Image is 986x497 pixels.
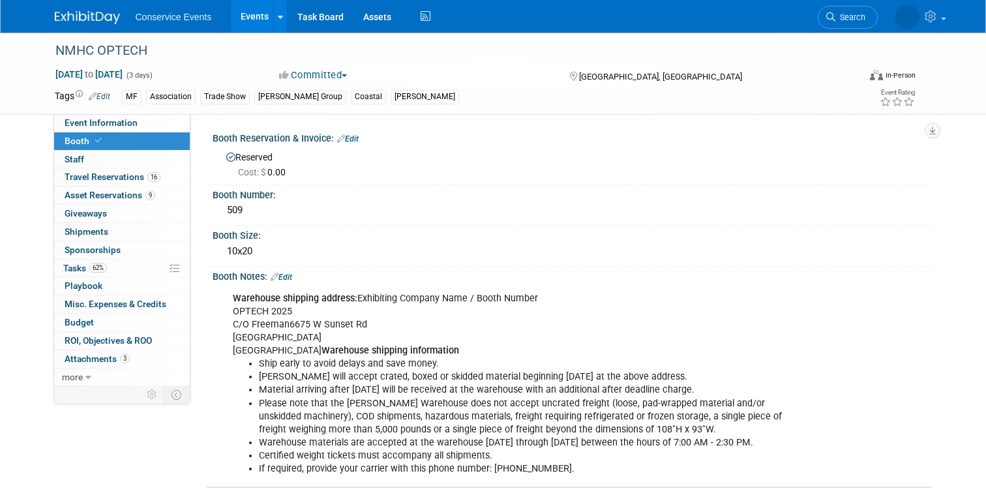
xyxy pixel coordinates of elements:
[63,263,107,273] span: Tasks
[259,449,784,462] li: Certified weight tickets must accompany all shipments.
[62,372,83,382] span: more
[83,69,95,80] span: to
[51,39,843,63] div: NMHC OPTECH
[89,263,107,273] span: 62%
[224,286,792,482] div: Exhibiting Company Name / Booth Number OPTECH 2025 C/O Freeman6675 W Sunset Rd [GEOGRAPHIC_DATA] ...
[259,397,784,436] li: Please note that the [PERSON_NAME] Warehouse does not accept uncrated freight (loose, pad-wrapped...
[54,332,190,350] a: ROI, Objectives & ROO
[238,167,291,177] span: 0.00
[122,90,142,104] div: MF
[54,205,190,222] a: Giveaways
[65,172,160,182] span: Travel Reservations
[65,245,121,255] span: Sponsorships
[54,295,190,313] a: Misc. Expenses & Credits
[65,136,104,146] span: Booth
[391,90,459,104] div: [PERSON_NAME]
[259,462,784,475] li: If required, provide your carrier with this phone number: [PHONE_NUMBER].
[213,128,932,145] div: Booth Reservation & Invoice:
[54,369,190,386] a: more
[145,190,155,200] span: 9
[125,71,153,80] span: (3 days)
[233,293,357,304] b: Warehouse shipping address:
[54,114,190,132] a: Event Information
[54,314,190,331] a: Budget
[146,90,196,104] div: Association
[835,12,865,22] span: Search
[54,168,190,186] a: Travel Reservations16
[163,386,190,403] td: Toggle Event Tabs
[213,226,932,242] div: Booth Size:
[136,12,212,22] span: Conservice Events
[885,70,916,80] div: In-Person
[870,70,883,80] img: Format-Inperson.png
[54,151,190,168] a: Staff
[89,92,110,101] a: Edit
[120,354,130,363] span: 3
[895,5,919,29] img: Savannah Doctor
[54,187,190,204] a: Asset Reservations9
[65,335,152,346] span: ROI, Objectives & ROO
[818,6,878,29] a: Search
[65,117,138,128] span: Event Information
[213,267,932,284] div: Booth Notes:
[65,354,130,364] span: Attachments
[788,68,916,87] div: Event Format
[54,350,190,368] a: Attachments3
[65,317,94,327] span: Budget
[65,154,84,164] span: Staff
[147,172,160,182] span: 16
[213,185,932,202] div: Booth Number:
[55,89,110,104] td: Tags
[222,241,922,262] div: 10x20
[55,68,123,80] span: [DATE] [DATE]
[65,280,102,291] span: Playbook
[65,208,107,218] span: Giveaways
[337,134,359,143] a: Edit
[65,299,166,309] span: Misc. Expenses & Credits
[222,147,922,179] div: Reserved
[259,436,784,449] li: Warehouse materials are accepted at the warehouse [DATE] through [DATE] between the hours of 7:00...
[200,90,250,104] div: Trade Show
[141,386,164,403] td: Personalize Event Tab Strip
[351,90,386,104] div: Coastal
[65,190,155,200] span: Asset Reservations
[55,11,120,24] img: ExhibitDay
[222,200,922,220] div: 509
[579,72,742,82] span: [GEOGRAPHIC_DATA], [GEOGRAPHIC_DATA]
[259,370,784,384] li: [PERSON_NAME] will accept crated, boxed or skidded material beginning [DATE] at the above address.
[54,223,190,241] a: Shipments
[54,260,190,277] a: Tasks62%
[65,226,108,237] span: Shipments
[880,89,915,96] div: Event Rating
[54,132,190,150] a: Booth
[259,357,784,370] li: Ship early to avoid delays and save money.
[321,345,459,356] b: Warehouse shipping information
[95,137,102,144] i: Booth reservation complete
[54,241,190,259] a: Sponsorships
[254,90,346,104] div: [PERSON_NAME] Group
[54,277,190,295] a: Playbook
[271,273,292,282] a: Edit
[259,384,784,397] li: Material arriving after [DATE] will be received at the warehouse with an additional after deadlin...
[238,167,267,177] span: Cost: $
[275,68,352,82] button: Committed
